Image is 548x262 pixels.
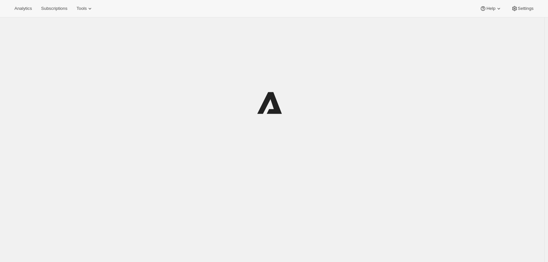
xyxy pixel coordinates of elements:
[76,6,87,11] span: Tools
[11,4,36,13] button: Analytics
[518,6,534,11] span: Settings
[486,6,495,11] span: Help
[37,4,71,13] button: Subscriptions
[41,6,67,11] span: Subscriptions
[73,4,97,13] button: Tools
[476,4,506,13] button: Help
[14,6,32,11] span: Analytics
[507,4,537,13] button: Settings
